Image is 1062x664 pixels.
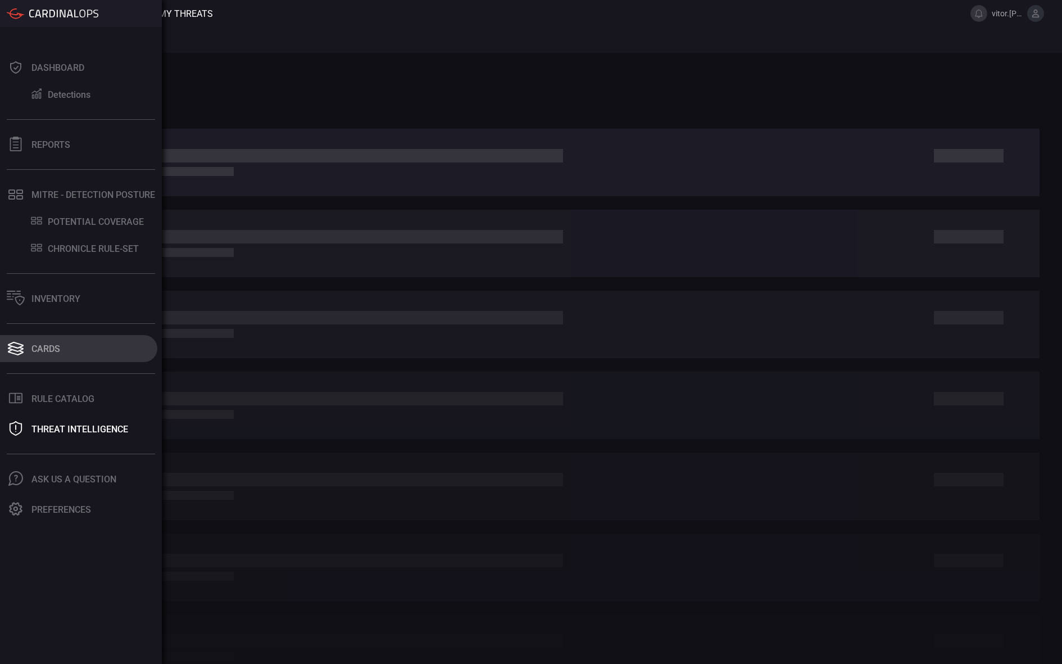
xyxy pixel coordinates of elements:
div: Rule Catalog [31,394,94,404]
div: Inventory [31,293,80,304]
div: Ask Us A Question [31,474,116,485]
div: Dashboard [31,62,84,73]
div: Preferences [31,504,91,515]
span: My Threats [158,8,213,19]
div: Detections [48,89,90,100]
div: POTENTIAL COVERAGE [48,216,144,227]
div: CHRONICLE RULE-SET [48,243,139,254]
span: vitor.[PERSON_NAME] [992,9,1023,18]
div: Cards [31,344,60,354]
div: Reports [31,139,70,150]
div: Threat Intelligence [31,424,128,435]
div: MITRE - Detection Posture [31,189,155,200]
